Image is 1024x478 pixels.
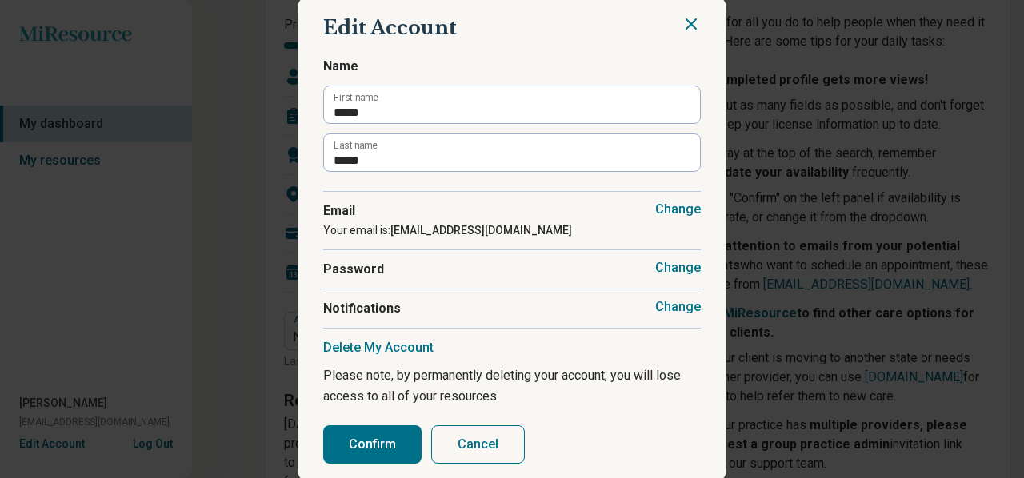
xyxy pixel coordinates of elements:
button: Cancel [431,425,525,464]
span: Password [323,260,701,279]
button: Confirm [323,425,422,464]
strong: [EMAIL_ADDRESS][DOMAIN_NAME] [390,224,572,237]
span: Notifications [323,299,701,318]
p: Please note, by permanently deleting your account, you will lose access to all of your resources. [323,365,701,406]
button: Close [682,14,701,34]
button: Change [655,201,701,217]
button: Change [655,299,701,315]
span: Email [323,201,701,221]
button: Delete My Account [323,340,434,356]
span: Name [323,57,701,76]
span: Your email is: [323,224,572,237]
button: Change [655,260,701,276]
h2: Edit Account [323,14,701,42]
